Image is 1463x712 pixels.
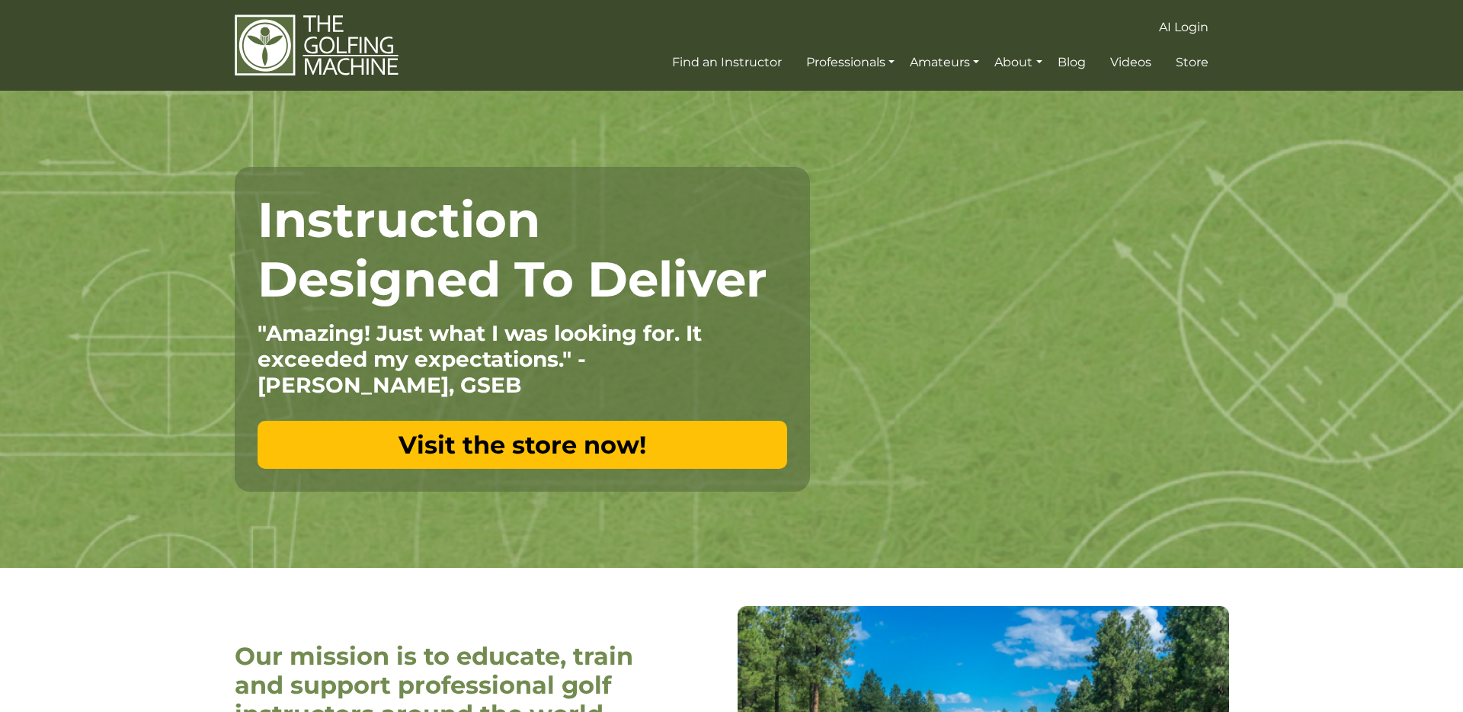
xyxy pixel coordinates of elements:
[991,49,1045,76] a: About
[1106,49,1155,76] a: Videos
[802,49,898,76] a: Professionals
[1110,55,1151,69] span: Videos
[235,14,399,77] img: The Golfing Machine
[1172,49,1212,76] a: Store
[258,421,787,469] a: Visit the store now!
[1155,14,1212,41] a: AI Login
[906,49,983,76] a: Amateurs
[668,49,786,76] a: Find an Instructor
[672,55,782,69] span: Find an Instructor
[1054,49,1090,76] a: Blog
[1058,55,1086,69] span: Blog
[258,320,787,398] p: "Amazing! Just what I was looking for. It exceeded my expectations." - [PERSON_NAME], GSEB
[1159,20,1208,34] span: AI Login
[1176,55,1208,69] span: Store
[258,190,787,309] h1: Instruction Designed To Deliver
